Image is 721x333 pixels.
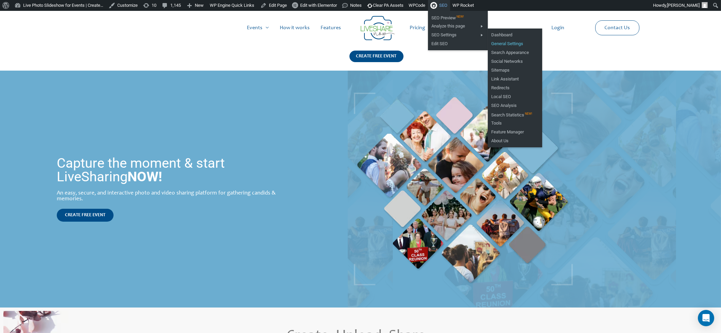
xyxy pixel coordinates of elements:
a: Edit SEO [428,39,488,48]
span: NEW! [524,112,532,115]
img: Live Photobooth [354,93,573,285]
a: Tools [488,119,542,128]
div: An easy, secure, and interactive photo and video sharing platform for gathering candids & memories. [57,190,289,202]
h1: Capture the moment & start LiveSharing [57,156,289,184]
a: Link Assistant [488,75,542,84]
a: Local SEO [488,92,542,101]
a: Sitemaps [488,66,542,75]
div: CREATE FREE EVENT [349,51,404,62]
a: How it works [275,17,315,39]
a: Search Appearance [488,48,542,57]
div: Analyze this page [428,22,488,31]
a: Contact Us [599,21,635,35]
a: General Settings [488,39,542,48]
a: Feature Manager [488,128,542,136]
span: NEW! [456,15,464,18]
a: Login [546,17,570,39]
span: CREATE FREE EVENT [65,213,105,218]
a: SEO Analysis [488,101,542,110]
strong: NOW! [127,169,162,185]
a: SEO Preview [428,13,488,22]
span: [PERSON_NAME] [667,3,700,8]
a: Pricing [405,17,431,39]
a: Features [315,17,347,39]
img: LiveShare logo - Capture & Share Event Memories [361,16,395,40]
a: CREATE FREE EVENT [57,209,114,222]
span: Edit with Elementor [300,3,337,8]
a: Dashboard [488,31,542,39]
a: Redirects [488,84,542,92]
div: Open Intercom Messenger [698,310,714,326]
a: About Us [488,136,542,145]
a: Events [242,17,275,39]
nav: Site Navigation [12,17,709,39]
a: Social Networks [488,57,542,66]
a: Search Statistics [488,110,542,119]
span: SEO [439,3,447,8]
div: SEO Settings [428,31,488,39]
a: CREATE FREE EVENT [349,51,404,71]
